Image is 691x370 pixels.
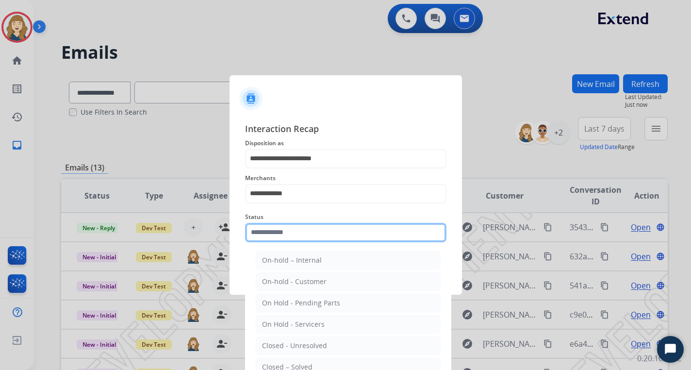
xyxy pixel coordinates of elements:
div: On Hold - Pending Parts [262,298,340,308]
img: contactIcon [239,87,263,110]
svg: Open Chat [664,343,677,356]
div: On Hold - Servicers [262,320,325,329]
span: Interaction Recap [245,122,446,137]
div: Closed - Unresolved [262,341,327,351]
span: Merchants [245,172,446,184]
button: Start Chat [657,336,684,363]
div: On-hold - Customer [262,277,327,286]
p: 0.20.1027RC [637,353,681,364]
div: On-hold – Internal [262,255,322,265]
span: Disposition as [245,137,446,149]
span: Status [245,211,446,223]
